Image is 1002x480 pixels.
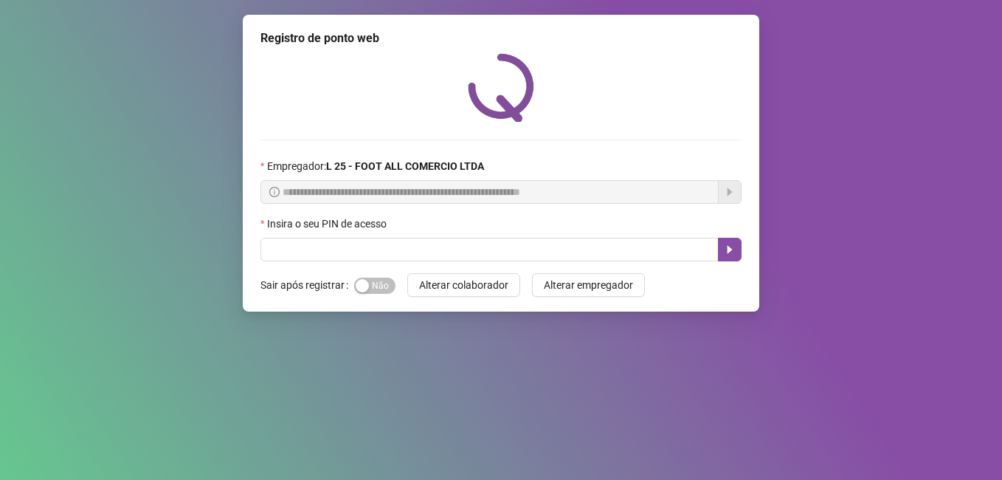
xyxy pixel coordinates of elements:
[267,158,484,174] span: Empregador :
[260,30,742,47] div: Registro de ponto web
[269,187,280,197] span: info-circle
[544,277,633,293] span: Alterar empregador
[468,53,534,122] img: QRPoint
[326,160,484,172] strong: L 25 - FOOT ALL COMERCIO LTDA
[407,273,520,297] button: Alterar colaborador
[724,244,736,256] span: caret-right
[260,273,354,297] label: Sair após registrar
[532,273,645,297] button: Alterar empregador
[260,216,396,232] label: Insira o seu PIN de acesso
[419,277,508,293] span: Alterar colaborador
